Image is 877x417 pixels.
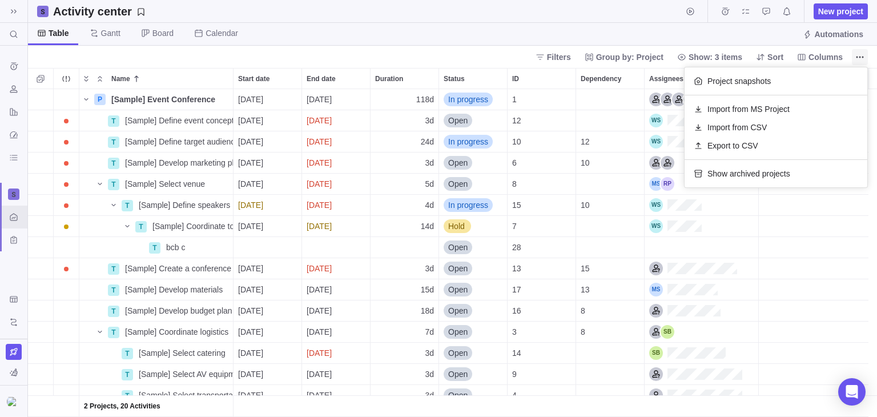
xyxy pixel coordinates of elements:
span: Export to CSV [707,140,758,151]
span: Import from MS Project [707,103,790,115]
span: Project snapshots [707,75,771,87]
span: More actions [852,49,868,65]
span: Import from CSV [707,122,767,133]
span: Show archived projects [707,168,790,179]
